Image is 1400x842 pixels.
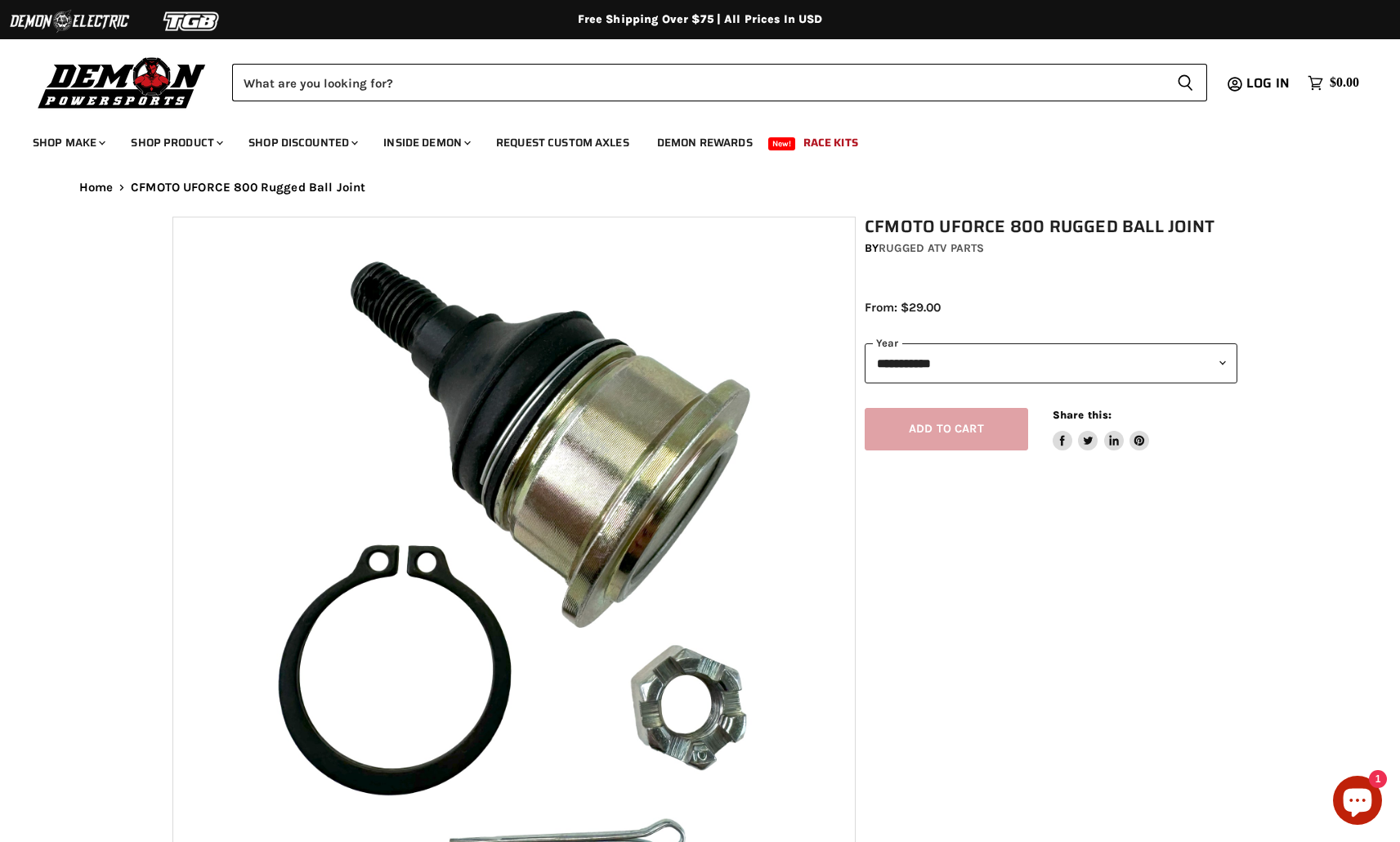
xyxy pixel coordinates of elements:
a: $0.00 [1299,71,1367,95]
span: $0.00 [1330,75,1359,91]
a: Demon Rewards [645,126,765,159]
a: Rugged ATV Parts [879,241,984,255]
h1: CFMOTO UFORCE 800 Rugged Ball Joint [865,217,1237,237]
div: by [865,240,1237,258]
a: Race Kits [791,126,870,159]
a: Home [79,181,114,195]
a: Log in [1239,76,1299,91]
inbox-online-store-chat: Shopify online store chat [1328,776,1387,829]
span: From: $29.00 [865,300,941,315]
span: New! [768,137,796,150]
div: Free Shipping Over $75 | All Prices In USD [47,12,1354,27]
a: Inside Demon [371,126,481,159]
ul: Main menu [20,119,1355,159]
span: Share this: [1053,409,1112,421]
aside: Share this: [1053,408,1150,451]
button: Search [1164,64,1207,101]
img: TGB Logo 2 [131,6,253,37]
nav: Breadcrumbs [47,181,1354,195]
select: year [865,343,1237,383]
a: Request Custom Axles [484,126,642,159]
a: Shop Discounted [236,126,368,159]
img: Demon Electric Logo 2 [8,6,131,37]
span: CFMOTO UFORCE 800 Rugged Ball Joint [131,181,365,195]
img: Demon Powersports [33,53,212,111]
span: Log in [1246,73,1290,93]
input: Search [232,64,1164,101]
form: Product [232,64,1207,101]
a: Shop Make [20,126,115,159]
a: Shop Product [119,126,233,159]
